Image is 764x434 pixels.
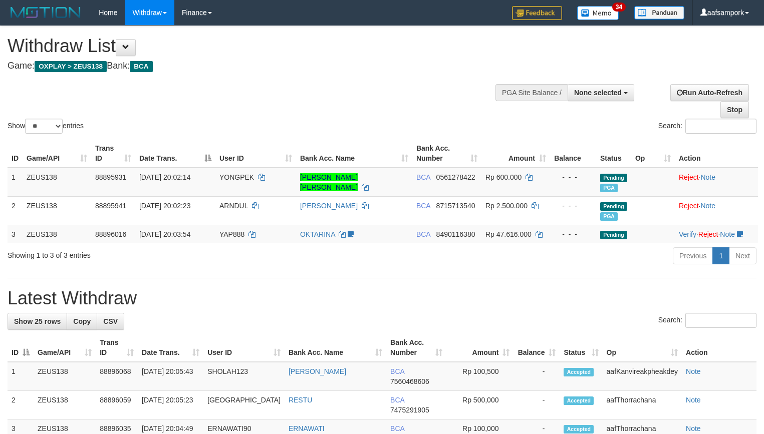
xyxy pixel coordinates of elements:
span: Show 25 rows [14,317,61,325]
th: User ID: activate to sort column ascending [215,139,296,168]
td: ZEUS138 [23,225,91,243]
span: Copy 8715713540 to clipboard [436,202,475,210]
a: CSV [97,313,124,330]
span: BCA [390,367,404,375]
span: Accepted [564,368,594,376]
span: ARNDUL [219,202,248,210]
span: YAP888 [219,230,244,238]
td: [DATE] 20:05:43 [138,362,203,391]
span: 88895941 [95,202,126,210]
th: Amount: activate to sort column ascending [481,139,550,168]
td: [DATE] 20:05:23 [138,391,203,419]
span: [DATE] 20:02:14 [139,173,190,181]
span: Copy 7475291905 to clipboard [390,406,429,414]
img: MOTION_logo.png [8,5,84,20]
span: BCA [130,61,152,72]
span: Pending [600,202,627,211]
a: Next [729,247,756,264]
td: 1 [8,168,23,197]
span: YONGPEK [219,173,254,181]
td: · · [675,225,758,243]
td: · [675,168,758,197]
div: - - - [554,229,592,239]
span: 88895931 [95,173,126,181]
label: Show entries [8,119,84,134]
button: None selected [568,84,634,101]
td: ZEUS138 [23,168,91,197]
td: ZEUS138 [23,196,91,225]
input: Search: [685,119,756,134]
img: Button%20Memo.svg [577,6,619,20]
span: [DATE] 20:02:23 [139,202,190,210]
a: Show 25 rows [8,313,67,330]
span: Rp 2.500.000 [485,202,528,210]
th: Date Trans.: activate to sort column ascending [138,333,203,362]
span: BCA [416,230,430,238]
a: 1 [712,247,729,264]
span: Marked by aafnoeunsreypich [600,212,618,221]
h4: Game: Bank: [8,61,499,71]
a: RESTU [289,396,312,404]
th: ID [8,139,23,168]
div: - - - [554,201,592,211]
td: aafThorrachana [603,391,682,419]
a: Copy [67,313,97,330]
td: ZEUS138 [34,362,96,391]
th: Status [596,139,631,168]
th: Op: activate to sort column ascending [631,139,675,168]
td: [GEOGRAPHIC_DATA] [203,391,285,419]
h1: Withdraw List [8,36,499,56]
span: None selected [574,89,622,97]
td: 3 [8,225,23,243]
th: User ID: activate to sort column ascending [203,333,285,362]
span: OXPLAY > ZEUS138 [35,61,107,72]
a: Stop [720,101,749,118]
a: Reject [679,173,699,181]
span: Marked by aafnoeunsreypich [600,184,618,192]
span: Copy [73,317,91,325]
a: [PERSON_NAME] [300,202,358,210]
img: panduan.png [634,6,684,20]
td: - [514,391,560,419]
td: Rp 100,500 [446,362,514,391]
a: Run Auto-Refresh [670,84,749,101]
th: Status: activate to sort column ascending [560,333,602,362]
span: BCA [390,396,404,404]
th: Amount: activate to sort column ascending [446,333,514,362]
th: Bank Acc. Number: activate to sort column ascending [386,333,446,362]
span: CSV [103,317,118,325]
th: Balance: activate to sort column ascending [514,333,560,362]
span: Accepted [564,396,594,405]
span: Rp 47.616.000 [485,230,532,238]
th: Action [682,333,756,362]
th: Game/API: activate to sort column ascending [34,333,96,362]
td: SHOLAH123 [203,362,285,391]
div: PGA Site Balance / [495,84,568,101]
a: OKTARINA [300,230,335,238]
td: · [675,196,758,225]
td: Rp 500,000 [446,391,514,419]
span: [DATE] 20:03:54 [139,230,190,238]
a: Note [700,202,715,210]
span: 88896016 [95,230,126,238]
th: Trans ID: activate to sort column ascending [96,333,138,362]
a: ERNAWATI [289,424,325,432]
span: BCA [416,173,430,181]
a: Note [700,173,715,181]
a: Note [686,424,701,432]
a: [PERSON_NAME] [PERSON_NAME] [300,173,358,191]
img: Feedback.jpg [512,6,562,20]
td: 88896059 [96,391,138,419]
th: Bank Acc. Number: activate to sort column ascending [412,139,481,168]
a: Reject [698,230,718,238]
div: Showing 1 to 3 of 3 entries [8,246,311,260]
a: Note [720,230,735,238]
th: Trans ID: activate to sort column ascending [91,139,135,168]
span: Accepted [564,425,594,433]
th: Balance [550,139,596,168]
th: Game/API: activate to sort column ascending [23,139,91,168]
span: 34 [612,3,626,12]
td: ZEUS138 [34,391,96,419]
td: - [514,362,560,391]
a: [PERSON_NAME] [289,367,346,375]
